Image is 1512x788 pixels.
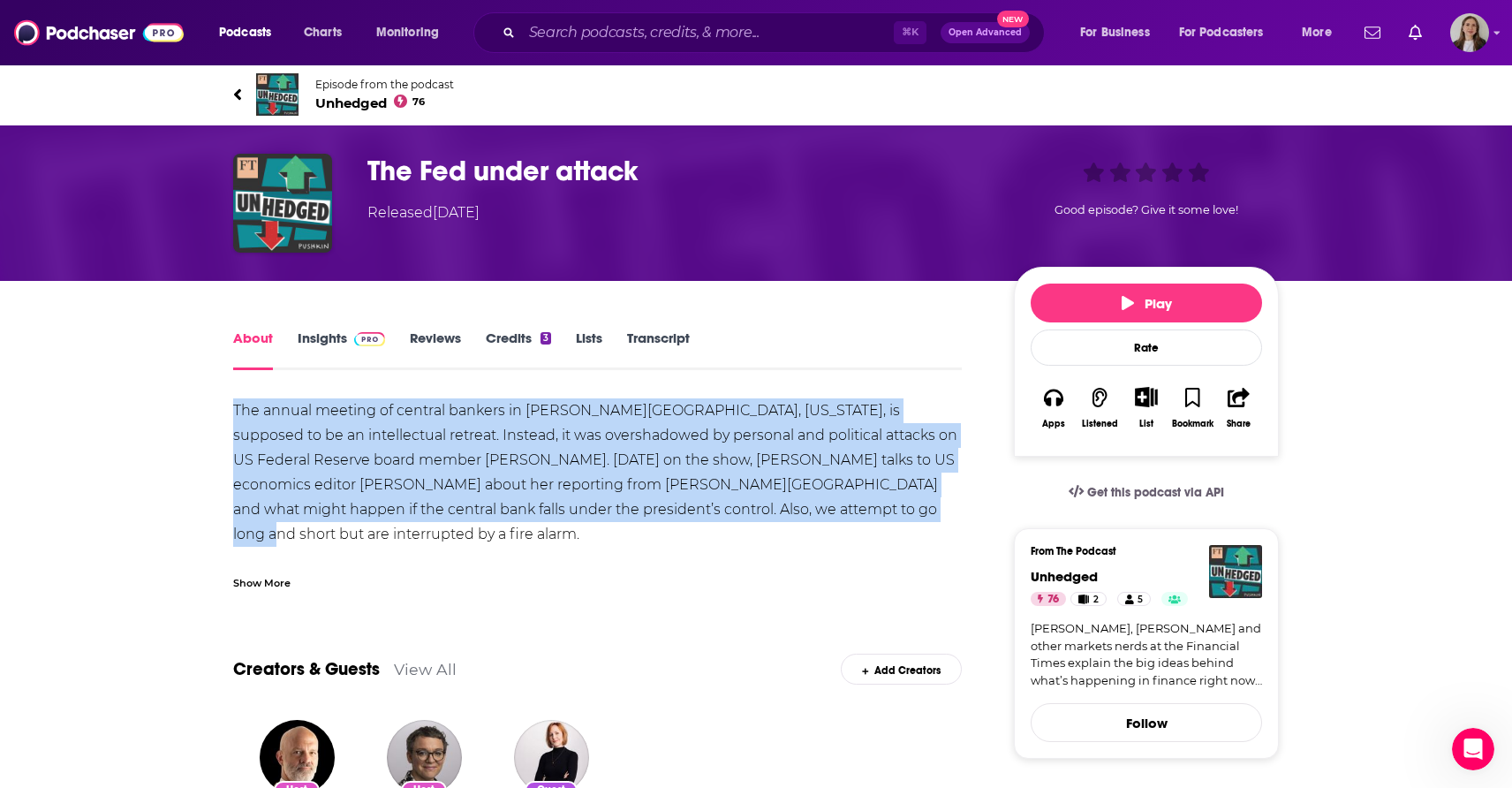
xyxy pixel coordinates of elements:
[1179,20,1264,45] span: For Podcasters
[1031,375,1077,440] button: Apps
[1031,703,1262,742] button: Follow
[233,73,756,116] a: UnhedgedEpisode from the podcastUnhedged76
[233,658,380,680] a: Creators & Guests
[1031,568,1098,585] a: Unhedged
[1082,419,1118,429] div: Listened
[233,398,962,695] div: The annual meeting of central bankers in [PERSON_NAME][GEOGRAPHIC_DATA], [US_STATE], is supposed ...
[367,202,480,224] div: Released [DATE]
[1216,375,1262,440] button: Share
[490,12,1062,53] div: Search podcasts, credits, & more...
[576,330,602,370] a: Lists
[1068,19,1172,47] button: open menu
[1227,419,1251,429] div: Share
[1450,13,1489,52] img: User Profile
[304,20,342,45] span: Charts
[315,95,454,111] span: Unhedged
[256,73,299,116] img: Unhedged
[1031,592,1066,606] a: 76
[410,330,461,370] a: Reviews
[14,16,184,49] img: Podchaser - Follow, Share and Rate Podcasts
[1031,330,1262,366] div: Rate
[1055,203,1238,216] span: Good episode? Give it some love!
[1450,13,1489,52] button: Show profile menu
[894,21,926,44] span: ⌘ K
[1169,375,1215,440] button: Bookmark
[1031,620,1262,689] a: [PERSON_NAME], [PERSON_NAME] and other markets nerds at the Financial Times explain the big ideas...
[1117,592,1151,606] a: 5
[1128,387,1164,406] button: Show More Button
[627,330,690,370] a: Transcript
[1080,20,1150,45] span: For Business
[219,20,271,45] span: Podcasts
[376,20,439,45] span: Monitoring
[207,19,294,47] button: open menu
[394,660,457,678] a: View All
[412,98,425,106] span: 76
[1302,20,1332,45] span: More
[949,28,1022,37] span: Open Advanced
[1122,295,1172,312] span: Play
[292,19,352,47] a: Charts
[841,654,962,685] div: Add Creators
[1047,591,1059,609] span: 76
[1123,375,1169,440] div: Show More ButtonList
[1031,545,1248,557] h3: From The Podcast
[1402,18,1429,48] a: Show notifications dropdown
[233,154,332,253] img: The Fed under attack
[1087,485,1224,500] span: Get this podcast via API
[541,332,551,345] div: 3
[1357,18,1387,48] a: Show notifications dropdown
[1093,591,1099,609] span: 2
[1289,19,1354,47] button: open menu
[367,154,986,188] h1: The Fed under attack
[1138,591,1143,609] span: 5
[1172,419,1213,429] div: Bookmark
[941,22,1030,43] button: Open AdvancedNew
[1452,728,1494,770] iframe: Intercom live chat
[1070,592,1107,606] a: 2
[1042,419,1065,429] div: Apps
[1055,471,1238,514] a: Get this podcast via API
[233,330,273,370] a: About
[298,330,385,370] a: InsightsPodchaser Pro
[354,332,385,346] img: Podchaser Pro
[997,11,1029,27] span: New
[1168,19,1289,47] button: open menu
[315,78,454,91] span: Episode from the podcast
[364,19,462,47] button: open menu
[1450,13,1489,52] span: Logged in as IsabelleNovak
[1139,418,1153,429] div: List
[1209,545,1262,598] img: Unhedged
[1077,375,1123,440] button: Listened
[522,19,894,47] input: Search podcasts, credits, & more...
[486,330,551,370] a: Credits3
[1031,284,1262,322] button: Play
